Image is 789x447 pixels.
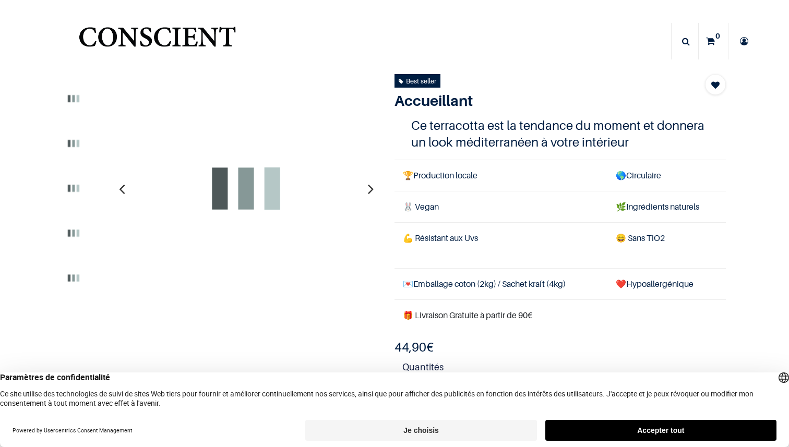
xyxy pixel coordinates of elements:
[607,160,726,191] td: Circulaire
[394,340,426,355] span: 44,90
[54,214,93,252] img: Product image
[402,360,726,378] strong: Quantités
[77,21,238,62] a: Logo of Conscient
[607,223,726,268] td: ans TiO2
[403,310,532,320] font: 🎁 Livraison Gratuite à partir de 90€
[699,23,728,59] a: 0
[711,79,720,91] span: Add to wishlist
[403,233,478,243] span: 💪 Résistant aux Uvs
[77,21,238,62] img: Conscient
[607,268,726,299] td: ❤️Hypoallergénique
[616,170,626,180] span: 🌎
[713,31,723,41] sup: 0
[54,169,93,208] img: Product image
[403,201,439,212] span: 🐰 Vegan
[394,92,676,110] h1: Accueillant
[403,170,413,180] span: 🏆
[411,117,710,150] h4: Ce terracotta est la tendance du moment et donnera un look méditerranéen à votre intérieur
[399,75,436,87] div: Best seller
[616,201,626,212] span: 🌿
[705,74,726,95] button: Add to wishlist
[54,258,93,297] img: Product image
[394,160,607,191] td: Production locale
[54,124,93,163] img: Product image
[54,79,93,118] img: Product image
[131,74,361,304] img: Product image
[607,191,726,223] td: Ingrédients naturels
[403,279,413,289] span: 💌
[394,340,434,355] b: €
[394,268,607,299] td: Emballage coton (2kg) / Sachet kraft (4kg)
[616,233,632,243] span: 😄 S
